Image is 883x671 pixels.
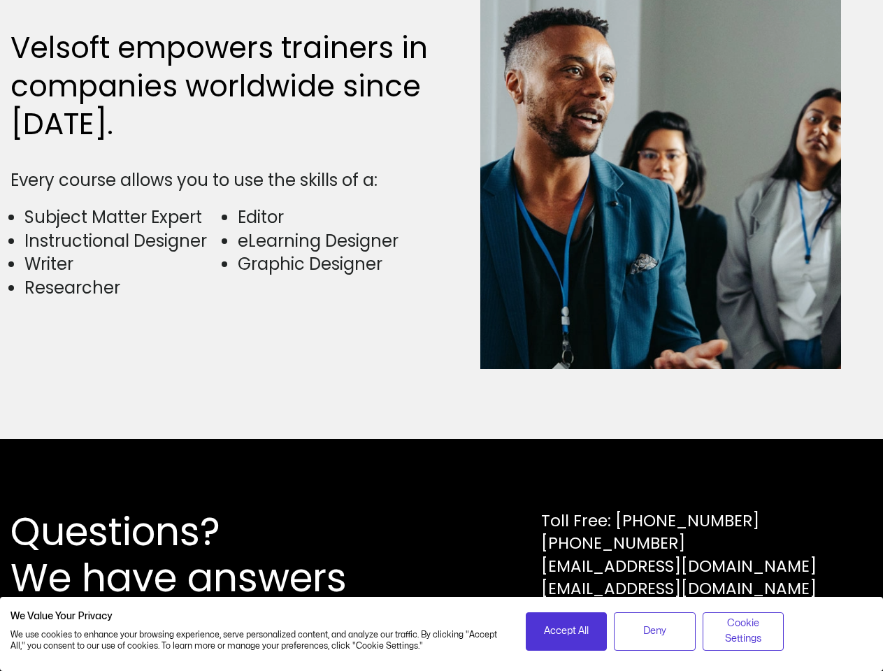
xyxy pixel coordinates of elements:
li: Subject Matter Expert [24,205,221,229]
span: Deny [643,623,666,639]
p: We use cookies to enhance your browsing experience, serve personalized content, and analyze our t... [10,628,505,652]
h2: Questions? We have answers [10,509,397,601]
li: Writer [24,252,221,276]
div: Toll Free: [PHONE_NUMBER] [PHONE_NUMBER] [EMAIL_ADDRESS][DOMAIN_NAME] [EMAIL_ADDRESS][DOMAIN_NAME] [541,510,817,600]
li: Researcher [24,276,221,300]
li: Instructional Designer [24,229,221,253]
h2: We Value Your Privacy [10,610,505,623]
li: eLearning Designer [238,229,434,253]
li: Graphic Designer [238,252,434,276]
h2: Velsoft empowers trainers in companies worldwide since [DATE]. [10,29,435,144]
button: Adjust cookie preferences [703,612,784,651]
button: Accept all cookies [526,612,608,651]
span: Cookie Settings [712,616,775,647]
li: Editor [238,205,434,229]
button: Deny all cookies [614,612,696,651]
div: Every course allows you to use the skills of a: [10,168,435,192]
span: Accept All [544,623,589,639]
